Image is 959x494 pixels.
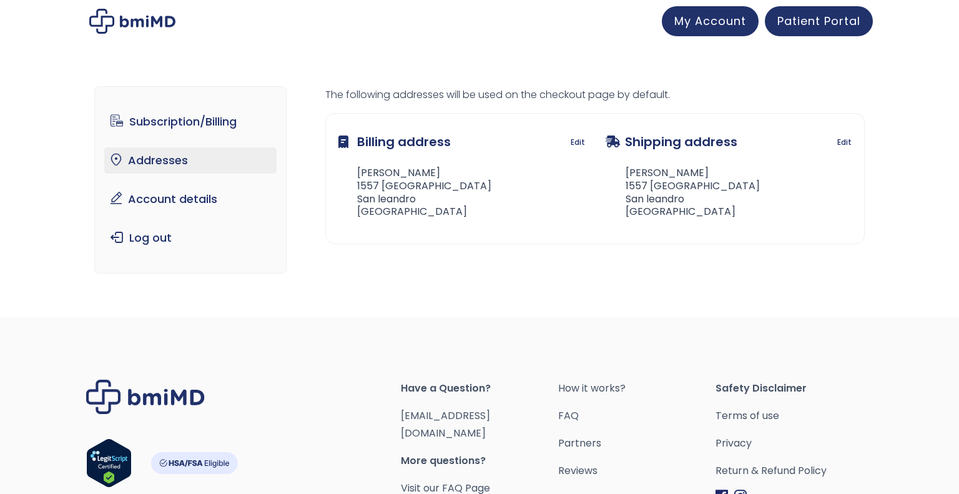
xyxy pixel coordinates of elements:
a: Verify LegitScript Approval for www.bmimd.com [86,438,132,493]
img: Verify Approval for www.bmimd.com [86,438,132,488]
a: Account details [104,186,277,212]
p: The following addresses will be used on the checkout page by default. [325,86,865,104]
a: [EMAIL_ADDRESS][DOMAIN_NAME] [401,408,490,440]
address: [PERSON_NAME] 1557 [GEOGRAPHIC_DATA] San leandro [GEOGRAPHIC_DATA] [338,167,491,219]
a: Log out [104,225,277,251]
span: Patient Portal [777,13,860,29]
a: Return & Refund Policy [716,462,873,480]
a: Edit [571,134,585,151]
a: Privacy [716,435,873,452]
a: Reviews [558,462,716,480]
h3: Billing address [338,126,451,157]
img: My account [89,9,175,34]
address: [PERSON_NAME] 1557 [GEOGRAPHIC_DATA] San leandro [GEOGRAPHIC_DATA] [606,167,760,219]
a: Subscription/Billing [104,109,277,135]
a: How it works? [558,380,716,397]
span: More questions? [401,452,558,470]
nav: Account pages [94,86,287,274]
a: Edit [837,134,852,151]
a: Patient Portal [765,6,873,36]
a: FAQ [558,407,716,425]
a: Partners [558,435,716,452]
a: Addresses [104,147,277,174]
span: Safety Disclaimer [716,380,873,397]
img: Brand Logo [86,380,205,414]
span: Have a Question? [401,380,558,397]
a: Terms of use [716,407,873,425]
a: My Account [662,6,759,36]
h3: Shipping address [606,126,737,157]
span: My Account [674,13,746,29]
img: HSA-FSA [150,452,238,474]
